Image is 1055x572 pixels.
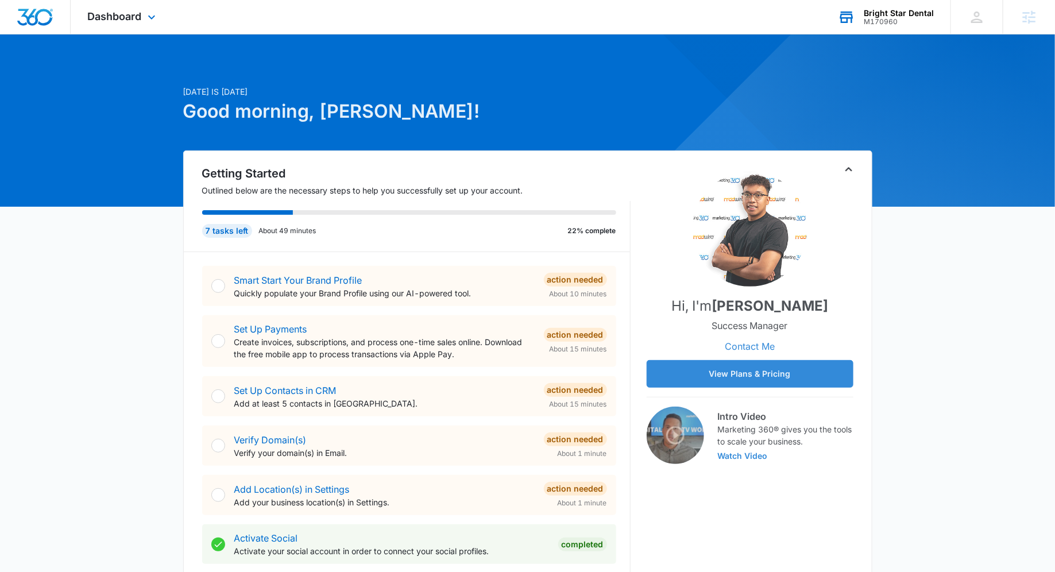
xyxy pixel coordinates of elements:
p: Create invoices, subscriptions, and process one-time sales online. Download the free mobile app t... [234,336,535,360]
h2: Getting Started [202,165,631,182]
h1: Good morning, [PERSON_NAME]! [183,98,638,125]
div: Action Needed [544,432,607,446]
span: About 10 minutes [550,289,607,299]
div: Action Needed [544,328,607,342]
div: Action Needed [544,482,607,496]
img: Intro Video [647,407,704,464]
button: Watch Video [718,452,768,460]
p: Activate your social account in order to connect your social profiles. [234,545,549,557]
a: Set Up Payments [234,323,307,335]
p: [DATE] is [DATE] [183,86,638,98]
div: account name [864,9,934,18]
p: 22% complete [568,226,616,236]
h3: Intro Video [718,409,853,423]
img: Angelis Torres [693,172,807,287]
a: Smart Start Your Brand Profile [234,275,362,286]
p: Verify your domain(s) in Email. [234,447,535,459]
p: Outlined below are the necessary steps to help you successfully set up your account. [202,184,631,196]
a: Activate Social [234,532,298,544]
strong: [PERSON_NAME] [712,297,828,314]
span: About 15 minutes [550,399,607,409]
a: Add Location(s) in Settings [234,484,350,495]
button: Toggle Collapse [842,163,856,176]
p: Hi, I'm [671,296,828,316]
span: Dashboard [88,10,142,22]
button: View Plans & Pricing [647,360,853,388]
p: Quickly populate your Brand Profile using our AI-powered tool. [234,287,535,299]
p: Success Manager [712,319,788,333]
a: Verify Domain(s) [234,434,307,446]
div: Action Needed [544,273,607,287]
div: 7 tasks left [202,224,252,238]
p: Add at least 5 contacts in [GEOGRAPHIC_DATA]. [234,397,535,409]
p: Add your business location(s) in Settings. [234,496,535,508]
span: About 15 minutes [550,344,607,354]
button: Contact Me [713,333,786,360]
p: Marketing 360® gives you the tools to scale your business. [718,423,853,447]
span: About 1 minute [558,498,607,508]
a: Set Up Contacts in CRM [234,385,337,396]
p: About 49 minutes [259,226,316,236]
span: About 1 minute [558,449,607,459]
div: Completed [558,538,607,551]
div: account id [864,18,934,26]
div: Action Needed [544,383,607,397]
